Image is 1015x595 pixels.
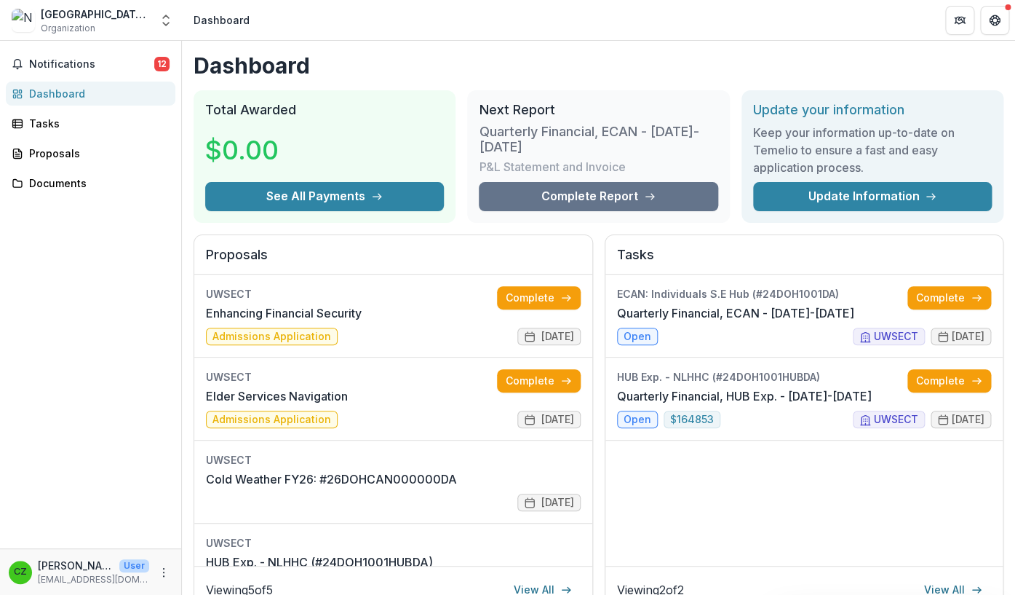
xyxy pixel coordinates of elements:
[205,130,314,170] h3: $0.00
[206,470,457,488] a: Cold Weather FY26: #26DOHCAN000000DA
[617,247,992,275] h2: Tasks
[206,387,348,405] a: Elder Services Navigation
[479,158,625,176] p: P&L Statement and Invoice
[206,247,581,275] h2: Proposals
[479,182,717,211] a: Complete Report
[617,304,854,322] a: Quarterly Financial, ECAN - [DATE]-[DATE]
[907,369,991,393] a: Complete
[945,6,974,35] button: Partners
[6,171,175,195] a: Documents
[497,369,581,393] a: Complete
[206,304,362,322] a: Enhancing Financial Security
[753,102,992,118] h2: Update your information
[617,387,872,405] a: Quarterly Financial, HUB Exp. - [DATE]-[DATE]
[479,124,717,155] h3: Quarterly Financial, ECAN - [DATE]-[DATE]
[479,102,717,118] h2: Next Report
[29,176,164,191] div: Documents
[188,9,255,31] nav: breadcrumb
[6,141,175,165] a: Proposals
[6,111,175,135] a: Tasks
[12,9,35,32] img: New London Homeless Hospitality Center
[497,286,581,310] a: Complete
[38,573,149,586] p: [EMAIL_ADDRESS][DOMAIN_NAME]
[29,86,164,101] div: Dashboard
[194,52,1003,79] h1: Dashboard
[38,558,114,573] p: [PERSON_NAME]
[119,559,149,572] p: User
[29,116,164,131] div: Tasks
[6,82,175,106] a: Dashboard
[29,58,154,71] span: Notifications
[205,182,444,211] button: See All Payments
[156,6,176,35] button: Open entity switcher
[980,6,1009,35] button: Get Help
[41,22,95,35] span: Organization
[41,7,150,22] div: [GEOGRAPHIC_DATA] Homeless Hospitality Center
[907,286,991,310] a: Complete
[206,553,433,571] a: HUB Exp. - NLHHC (#24DOH1001HUBDA)
[6,52,175,76] button: Notifications12
[29,146,164,161] div: Proposals
[194,12,250,28] div: Dashboard
[14,567,27,577] div: Cathy Zall
[753,182,992,211] a: Update Information
[155,564,172,581] button: More
[205,102,444,118] h2: Total Awarded
[753,124,992,176] h3: Keep your information up-to-date on Temelio to ensure a fast and easy application process.
[154,57,170,71] span: 12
